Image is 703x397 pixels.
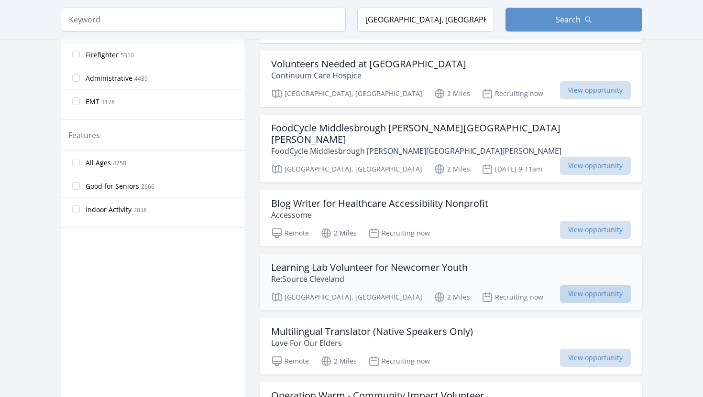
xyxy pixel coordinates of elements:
input: Keyword [61,8,346,32]
span: Administrative [86,74,132,83]
a: Multilingual Translator (Native Speakers Only) Love For Our Elders Remote 2 Miles Recruiting now ... [260,318,642,375]
p: 2 Miles [434,88,470,99]
input: EMT 3178 [72,97,80,105]
input: Good for Seniors 2666 [72,182,80,190]
span: EMT [86,97,99,107]
p: Love For Our Elders [271,337,473,349]
p: [GEOGRAPHIC_DATA], [GEOGRAPHIC_DATA] [271,291,422,303]
input: Firefighter 5310 [72,51,80,58]
h3: FoodCycle Middlesbrough [PERSON_NAME][GEOGRAPHIC_DATA][PERSON_NAME] [271,122,631,145]
p: Recruiting now [368,227,430,239]
input: Indoor Activity 2038 [72,205,80,213]
p: Re:Source Cleveland [271,273,468,285]
a: Blog Writer for Healthcare Accessibility Nonprofit Accessome Remote 2 Miles Recruiting now View o... [260,190,642,247]
input: All Ages 4758 [72,159,80,166]
p: Accessome [271,209,488,221]
span: 2666 [141,182,154,191]
button: Search [505,8,642,32]
span: 3178 [101,98,115,106]
span: View opportunity [560,221,631,239]
h3: Multilingual Translator (Native Speakers Only) [271,326,473,337]
p: [GEOGRAPHIC_DATA], [GEOGRAPHIC_DATA] [271,163,422,175]
span: 5310 [121,51,134,59]
span: View opportunity [560,349,631,367]
a: Volunteers Needed at [GEOGRAPHIC_DATA] Continuum Care Hospice [GEOGRAPHIC_DATA], [GEOGRAPHIC_DATA... [260,51,642,107]
span: Firefighter [86,50,119,60]
p: 2 Miles [320,355,357,367]
p: Continuum Care Hospice [271,70,466,81]
p: [DATE] 9-11am [482,163,542,175]
a: Learning Lab Volunteer for Newcomer Youth Re:Source Cleveland [GEOGRAPHIC_DATA], [GEOGRAPHIC_DATA... [260,254,642,311]
h3: Blog Writer for Healthcare Accessibility Nonprofit [271,198,488,209]
p: 2 Miles [434,163,470,175]
h3: Learning Lab Volunteer for Newcomer Youth [271,262,468,273]
span: Indoor Activity [86,205,132,215]
input: Location [357,8,494,32]
span: Good for Seniors [86,182,139,191]
span: View opportunity [560,81,631,99]
span: All Ages [86,158,111,168]
span: Search [556,14,581,25]
p: 2 Miles [434,291,470,303]
p: [GEOGRAPHIC_DATA], [GEOGRAPHIC_DATA] [271,88,422,99]
span: 2038 [133,206,147,214]
legend: Features [68,129,100,141]
a: FoodCycle Middlesbrough [PERSON_NAME][GEOGRAPHIC_DATA][PERSON_NAME] FoodCycle Middlesbrough [PERS... [260,115,642,182]
p: Remote [271,227,309,239]
p: FoodCycle Middlesbrough [PERSON_NAME][GEOGRAPHIC_DATA][PERSON_NAME] [271,145,631,157]
p: Recruiting now [482,88,543,99]
span: View opportunity [560,285,631,303]
span: 4758 [113,159,126,167]
p: Remote [271,355,309,367]
h3: Volunteers Needed at [GEOGRAPHIC_DATA] [271,58,466,70]
span: View opportunity [560,157,631,175]
p: 2 Miles [320,227,357,239]
p: Recruiting now [482,291,543,303]
input: Administrative 4439 [72,74,80,82]
span: 4439 [134,75,148,83]
p: Recruiting now [368,355,430,367]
